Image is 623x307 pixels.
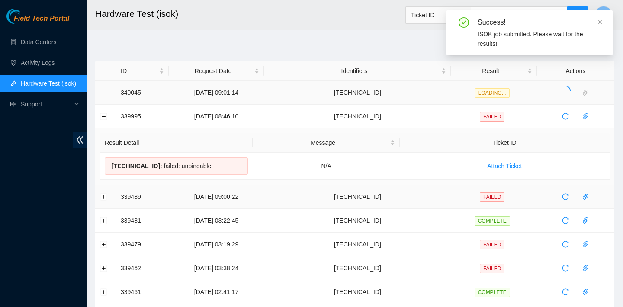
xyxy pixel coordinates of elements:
button: paper-clip [579,190,593,204]
span: COMPLETE [475,288,510,297]
td: [TECHNICAL_ID] [264,81,451,105]
button: reload [559,214,572,227]
button: Expand row [100,265,107,272]
td: [DATE] 09:00:22 [169,185,264,209]
button: Attach Ticket [480,159,529,173]
th: Actions [537,61,614,81]
button: paper-clip [579,261,593,275]
th: Ticket ID [400,133,610,153]
span: reload [559,193,572,200]
button: Expand row [100,217,107,224]
td: [TECHNICAL_ID] [264,209,451,233]
span: FAILED [480,264,504,273]
span: reload [559,288,572,295]
a: Data Centers [21,38,56,45]
td: [DATE] 08:46:10 [169,105,264,128]
td: 339995 [116,105,169,128]
button: reload [559,109,572,123]
td: [DATE] 03:19:29 [169,233,264,256]
span: read [10,101,16,107]
td: [TECHNICAL_ID] [264,233,451,256]
td: [TECHNICAL_ID] [264,185,451,209]
span: FAILED [480,112,504,122]
td: [DATE] 09:01:14 [169,81,264,105]
td: 340045 [116,81,169,105]
button: Expand row [100,288,107,295]
span: loading [559,84,572,97]
button: paper-clip [579,237,593,251]
button: reload [559,237,572,251]
button: paper-clip [579,214,593,227]
input: Enter text here... [471,6,568,24]
span: paper-clip [579,288,592,295]
td: 339479 [116,233,169,256]
button: reload [559,190,572,204]
span: FAILED [480,240,504,249]
span: COMPLETE [475,216,510,226]
span: Ticket ID [411,9,466,22]
span: C [601,10,606,20]
td: [TECHNICAL_ID] [264,105,451,128]
span: reload [559,241,572,248]
td: [DATE] 03:22:45 [169,209,264,233]
span: Attach Ticket [487,161,522,171]
a: Akamai TechnologiesField Tech Portal [6,16,69,27]
span: Field Tech Portal [14,15,69,23]
span: double-left [73,132,87,148]
div: Success! [478,17,602,28]
td: [DATE] 02:41:17 [169,280,264,304]
span: reload [559,265,572,272]
span: paper-clip [579,113,592,120]
button: paper-clip [579,285,593,299]
th: Result Detail [100,133,253,153]
td: [TECHNICAL_ID] [264,280,451,304]
td: N/A [253,153,399,180]
a: Activity Logs [21,59,55,66]
button: Collapse row [100,113,107,120]
img: Akamai Technologies [6,9,44,24]
td: 339489 [116,185,169,209]
span: reload [559,113,572,120]
td: [DATE] 03:38:24 [169,256,264,280]
td: 339462 [116,256,169,280]
button: reload [559,261,572,275]
span: Support [21,96,72,113]
button: paper-clip [579,109,593,123]
td: [TECHNICAL_ID] [264,256,451,280]
span: [TECHNICAL_ID] : [112,163,162,169]
button: C [595,6,612,23]
button: Expand row [100,193,107,200]
span: paper-clip [579,265,592,272]
button: Expand row [100,241,107,248]
button: reload [559,285,572,299]
span: paper-clip [579,241,592,248]
span: paper-clip [579,217,592,224]
div: failed: unpingable [105,157,248,175]
span: reload [559,217,572,224]
td: 339481 [116,209,169,233]
td: 339461 [116,280,169,304]
span: check-circle [459,17,469,28]
button: search [567,6,588,24]
span: LOADING... [475,88,510,98]
div: ISOK job submitted. Please wait for the results! [478,29,602,48]
a: Hardware Test (isok) [21,80,76,87]
span: FAILED [480,192,504,202]
span: paper-clip [579,193,592,200]
span: close [597,19,603,25]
